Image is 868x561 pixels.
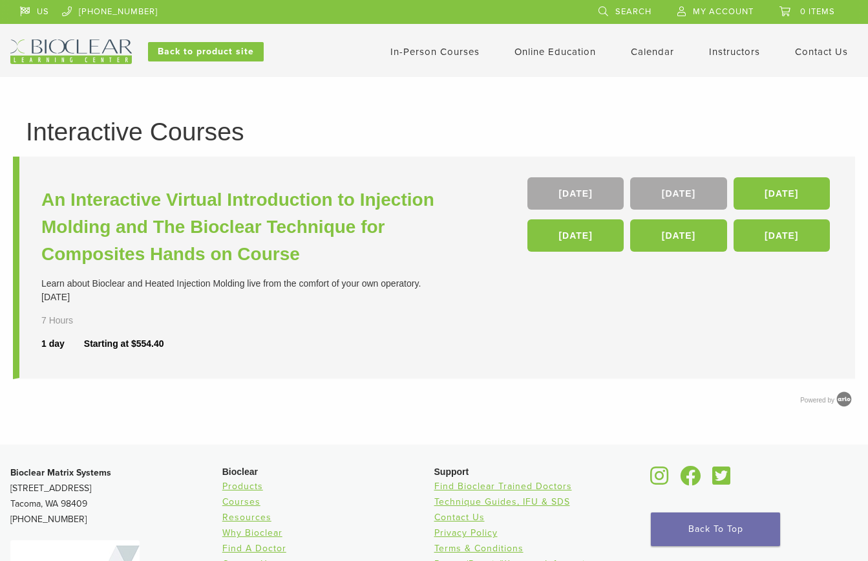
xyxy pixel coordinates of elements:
p: [STREET_ADDRESS] Tacoma, WA 98409 [PHONE_NUMBER] [10,465,222,527]
a: Find Bioclear Trained Doctors [434,481,572,492]
div: 7 Hours [41,314,101,327]
a: Find A Doctor [222,543,286,554]
a: [DATE] [734,219,830,252]
a: [DATE] [734,177,830,210]
a: Why Bioclear [222,527,282,538]
a: Products [222,481,263,492]
a: [DATE] [527,177,624,210]
a: [DATE] [630,219,726,252]
div: , , , , , [527,177,833,258]
h1: Interactive Courses [26,119,842,144]
div: Starting at $554.40 [84,337,164,351]
a: Resources [222,512,271,523]
a: Online Education [514,46,596,58]
a: In-Person Courses [390,46,480,58]
strong: Bioclear Matrix Systems [10,467,111,478]
a: Powered by [800,397,855,404]
a: Technique Guides, IFU & SDS [434,496,570,507]
a: Back to product site [148,42,264,61]
span: My Account [693,6,754,17]
a: [DATE] [630,177,726,210]
img: Arlo training & Event Software [834,390,854,409]
span: Bioclear [222,467,258,477]
a: Courses [222,496,260,507]
a: Calendar [631,46,674,58]
a: [DATE] [527,219,624,252]
a: Bioclear [675,474,705,487]
span: Support [434,467,469,477]
a: Contact Us [795,46,848,58]
span: Search [615,6,651,17]
a: Contact Us [434,512,485,523]
a: An Interactive Virtual Introduction to Injection Molding and The Bioclear Technique for Composite... [41,186,438,268]
span: 0 items [800,6,835,17]
img: Bioclear [10,39,132,64]
div: Learn about Bioclear and Heated Injection Molding live from the comfort of your own operatory. [D... [41,277,438,304]
div: 1 day [41,337,84,351]
a: Terms & Conditions [434,543,524,554]
a: Privacy Policy [434,527,498,538]
a: Instructors [709,46,760,58]
a: Bioclear [646,474,673,487]
a: Back To Top [651,512,780,546]
a: Bioclear [708,474,736,487]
